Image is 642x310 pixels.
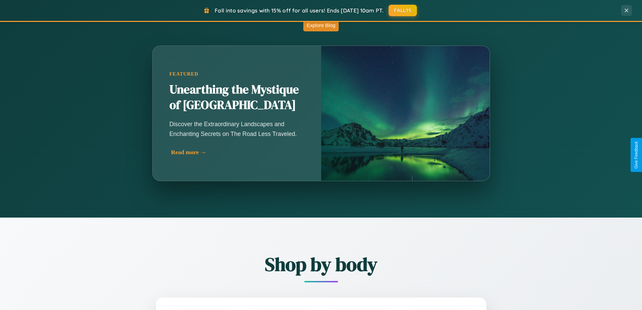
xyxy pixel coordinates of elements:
[170,82,304,113] h2: Unearthing the Mystique of [GEOGRAPHIC_DATA]
[119,251,523,277] h2: Shop by body
[170,119,304,138] p: Discover the Extraordinary Landscapes and Enchanting Secrets on The Road Less Traveled.
[215,7,384,14] span: Fall into savings with 15% off for all users! Ends [DATE] 10am PT.
[389,5,417,16] button: FALL15
[303,19,339,31] button: Explore Blog
[634,141,639,169] div: Give Feedback
[171,149,306,156] div: Read more →
[170,71,304,77] div: Featured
